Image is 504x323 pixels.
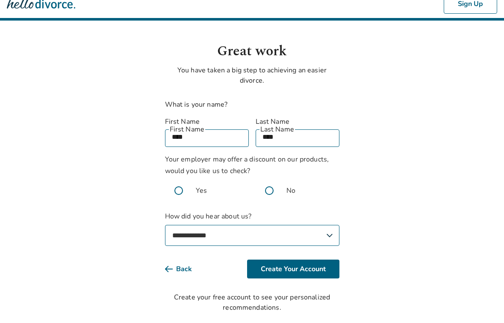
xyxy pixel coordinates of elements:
label: What is your name? [165,100,228,109]
label: Last Name [256,117,339,127]
button: Create Your Account [247,260,339,278]
iframe: Chat Widget [461,282,504,323]
span: Yes [196,185,207,196]
select: How did you hear about us? [165,225,339,246]
span: Your employer may offer a discount on our products, would you like us to check? [165,155,329,176]
span: No [286,185,295,196]
p: You have taken a big step to achieving an easier divorce. [165,65,339,86]
h1: Great work [165,41,339,62]
label: First Name [165,117,249,127]
button: Back [165,260,206,278]
label: How did you hear about us? [165,211,339,246]
div: Create your free account to see your personalized recommendations. [165,292,339,313]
